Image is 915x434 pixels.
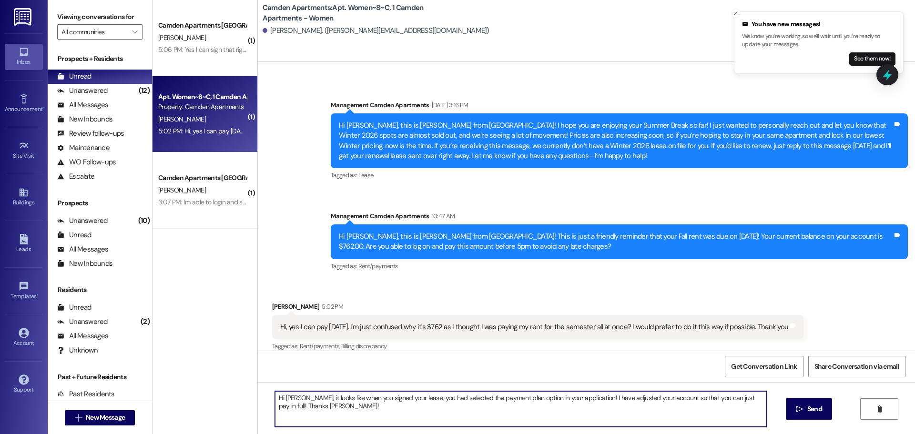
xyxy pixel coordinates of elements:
[48,285,152,295] div: Residents
[731,9,741,18] button: Close toast
[807,404,822,414] span: Send
[57,331,108,341] div: All Messages
[742,32,895,49] p: We know you're working, so we'll wait until you're ready to update your messages.
[331,100,908,113] div: Management Camden Apartments
[57,317,108,327] div: Unanswered
[786,398,832,420] button: Send
[57,244,108,254] div: All Messages
[280,322,788,332] div: Hi, yes I can pay [DATE]. I'm just confused why it's $762 as I thought I was paying my rent for t...
[808,356,905,377] button: Share Conversation via email
[132,28,137,36] i: 
[796,405,803,413] i: 
[48,198,152,208] div: Prospects
[34,151,36,158] span: •
[57,389,115,399] div: Past Residents
[263,26,489,36] div: [PERSON_NAME]. ([PERSON_NAME][EMAIL_ADDRESS][DOMAIN_NAME])
[57,303,91,313] div: Unread
[5,138,43,163] a: Site Visit •
[42,104,44,111] span: •
[158,33,206,42] span: [PERSON_NAME]
[340,342,387,350] span: Billing discrepancy
[319,302,343,312] div: 5:02 PM
[57,100,108,110] div: All Messages
[158,45,261,54] div: 5:06 PM: Yes I can sign that right now
[61,24,127,40] input: All communities
[57,71,91,81] div: Unread
[158,92,246,102] div: Apt. Women~8~C, 1 Camden Apartments - Women
[138,314,152,329] div: (2)
[14,8,33,26] img: ResiDesk Logo
[5,231,43,257] a: Leads
[48,54,152,64] div: Prospects + Residents
[136,83,152,98] div: (12)
[136,213,152,228] div: (10)
[158,173,246,183] div: Camden Apartments [GEOGRAPHIC_DATA]
[158,115,206,123] span: [PERSON_NAME]
[86,413,125,423] span: New Message
[331,211,908,224] div: Management Camden Apartments
[57,114,112,124] div: New Inbounds
[75,414,82,422] i: 
[272,302,803,315] div: [PERSON_NAME]
[57,86,108,96] div: Unanswered
[57,157,116,167] div: WO Follow-ups
[300,342,340,350] span: Rent/payments ,
[339,121,893,161] div: Hi [PERSON_NAME], this is [PERSON_NAME] from [GEOGRAPHIC_DATA]! I hope you are enjoying your Summ...
[158,20,246,30] div: Camden Apartments [GEOGRAPHIC_DATA]
[339,232,893,252] div: Hi [PERSON_NAME], this is [PERSON_NAME] from [GEOGRAPHIC_DATA]! This is just a friendly reminder ...
[731,362,797,372] span: Get Conversation Link
[57,345,98,355] div: Unknown
[57,172,94,182] div: Escalate
[849,52,895,66] button: See them now!
[5,44,43,70] a: Inbox
[57,143,110,153] div: Maintenance
[358,262,398,270] span: Rent/payments
[814,362,899,372] span: Share Conversation via email
[37,292,38,298] span: •
[158,127,653,135] div: 5:02 PM: Hi, yes I can pay [DATE]. I'm just confused why it's $762 as I thought I was paying my r...
[57,216,108,226] div: Unanswered
[57,129,124,139] div: Review follow-ups
[358,171,374,179] span: Lease
[57,259,112,269] div: New Inbounds
[263,3,453,23] b: Camden Apartments: Apt. Women~8~C, 1 Camden Apartments - Women
[57,10,142,24] label: Viewing conversations for
[742,20,895,29] div: You have new messages!
[158,186,206,194] span: [PERSON_NAME]
[275,391,767,427] textarea: Hi [PERSON_NAME], it looks like when you signed your lease, you had selected the payment plan opt...
[158,198,644,206] div: 3:07 PM: I'm able to login and see that my amount due is 1,663. Is there any chance I could get a...
[5,184,43,210] a: Buildings
[331,259,908,273] div: Tagged as:
[429,211,455,221] div: 10:47 AM
[48,372,152,382] div: Past + Future Residents
[65,410,135,425] button: New Message
[429,100,468,110] div: [DATE] 3:16 PM
[158,102,246,112] div: Property: Camden Apartments
[272,339,803,353] div: Tagged as:
[876,405,883,413] i: 
[5,325,43,351] a: Account
[725,356,803,377] button: Get Conversation Link
[5,278,43,304] a: Templates •
[331,168,908,182] div: Tagged as:
[57,230,91,240] div: Unread
[5,372,43,397] a: Support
